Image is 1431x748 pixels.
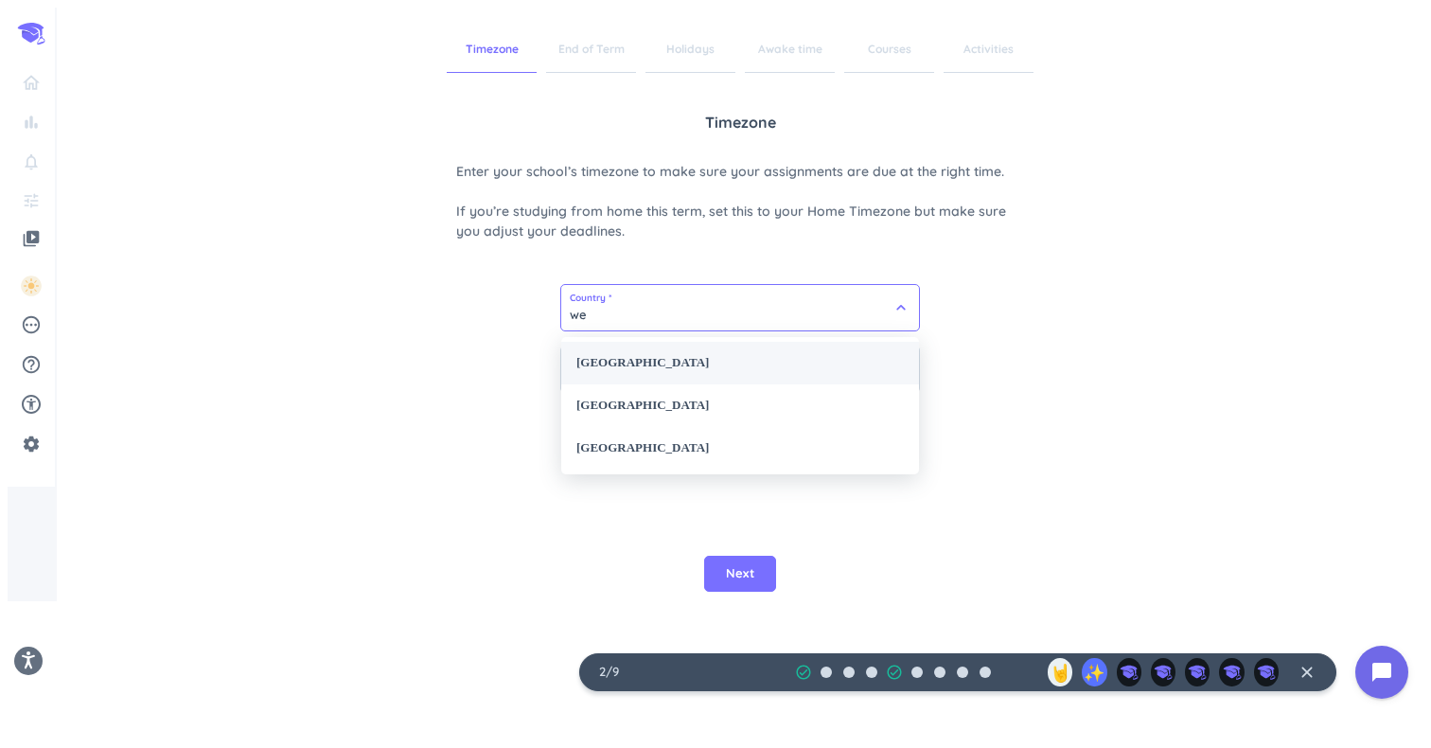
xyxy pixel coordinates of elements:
[21,354,42,375] i: help_outline
[645,27,735,73] span: Holidays
[844,27,934,73] span: Courses
[456,162,1024,241] span: Enter your school’s timezone to make sure your assignments are due at the right time. If you’re s...
[599,663,619,682] span: 2 / 9
[1298,663,1316,682] i: close
[447,27,537,73] span: Timezone
[795,664,812,681] i: check_circle_outline
[22,435,41,454] i: settings
[745,27,835,73] span: Awake time
[22,229,41,248] i: video_library
[726,564,754,583] span: Next
[561,285,919,330] input: Start typing...
[570,294,910,303] span: Country *
[944,27,1033,73] span: Activities
[1050,660,1070,686] span: 🤘
[561,384,919,427] div: [GEOGRAPHIC_DATA]
[705,111,776,134] span: Timezone
[15,429,47,459] a: settings
[704,556,776,592] button: Next
[546,27,636,73] span: End of Term
[1084,660,1104,686] span: ✨
[561,342,919,384] div: [GEOGRAPHIC_DATA]
[561,427,919,470] div: [GEOGRAPHIC_DATA]
[886,664,903,681] i: check_circle_outline
[892,298,910,317] i: keyboard_arrow_down
[21,314,42,335] i: pending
